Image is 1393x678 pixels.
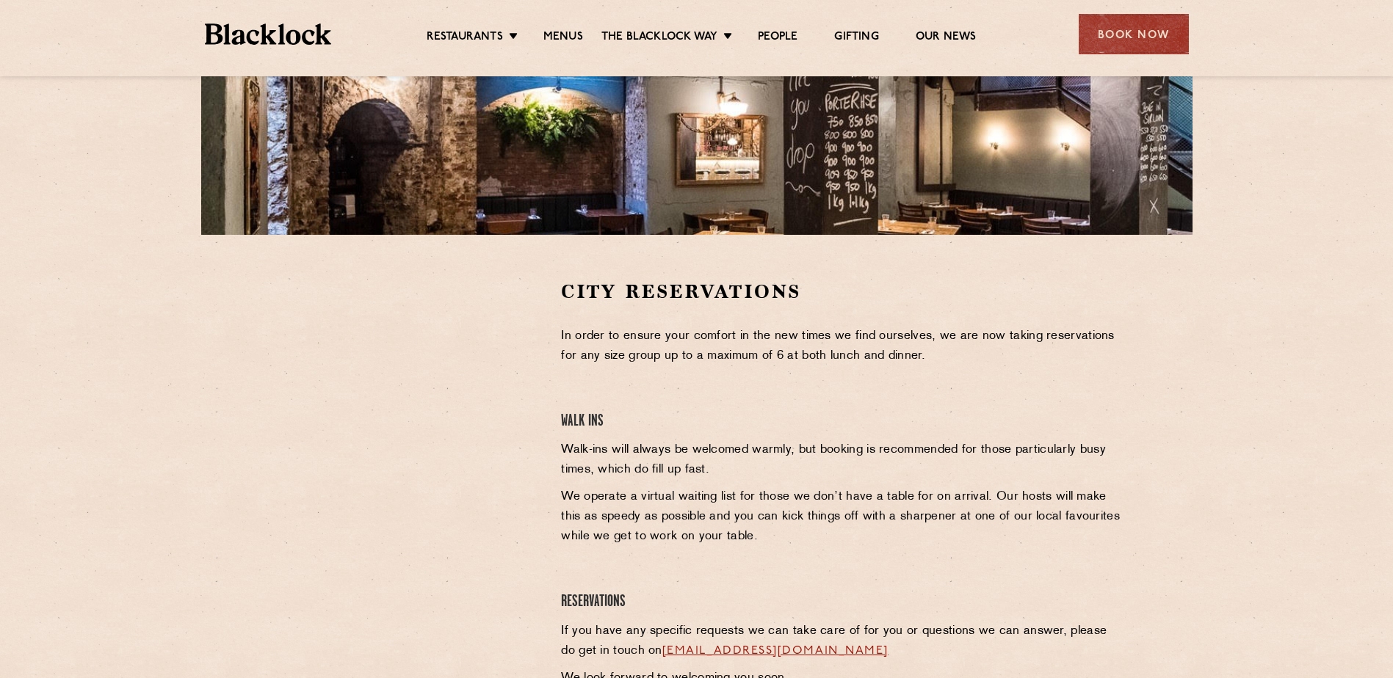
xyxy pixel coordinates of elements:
a: Menus [543,30,583,46]
h4: Reservations [561,592,1124,612]
a: Restaurants [427,30,503,46]
a: Our News [916,30,977,46]
p: In order to ensure your comfort in the new times we find ourselves, we are now taking reservation... [561,327,1124,366]
div: Book Now [1079,14,1189,54]
img: BL_Textured_Logo-footer-cropped.svg [205,23,332,45]
iframe: OpenTable make booking widget [322,279,486,500]
a: People [758,30,797,46]
h4: Walk Ins [561,412,1124,431]
p: We operate a virtual waiting list for those we don’t have a table for on arrival. Our hosts will ... [561,487,1124,547]
h2: City Reservations [561,279,1124,305]
a: [EMAIL_ADDRESS][DOMAIN_NAME] [662,645,889,657]
p: If you have any specific requests we can take care of for you or questions we can answer, please ... [561,621,1124,661]
p: Walk-ins will always be welcomed warmly, but booking is recommended for those particularly busy t... [561,440,1124,480]
a: The Blacklock Way [601,30,717,46]
a: Gifting [834,30,878,46]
